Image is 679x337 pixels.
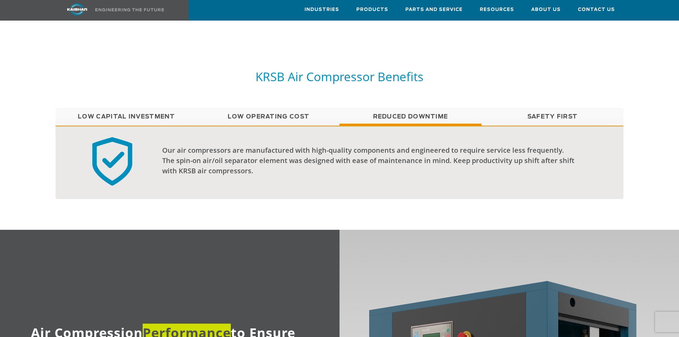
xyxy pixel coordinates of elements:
span: Products [356,6,388,14]
a: Reduced Downtime [339,108,481,125]
a: Safety First [481,108,623,125]
img: kaishan logo [51,3,103,15]
a: Products [356,0,388,19]
div: Our air compressors are manufactured with high-quality components and engineered to require servi... [162,145,578,176]
h5: KRSB Air Compressor Benefits [56,69,623,84]
span: Contact Us [578,6,615,14]
a: Low Operating Cost [198,108,339,125]
span: Industries [305,6,339,14]
a: Parts and Service [405,0,463,19]
img: reliable badge [85,137,139,186]
a: Resources [480,0,514,19]
span: About Us [531,6,561,14]
div: Reduced Downtime [56,126,623,199]
span: Parts and Service [405,6,463,14]
a: About Us [531,0,561,19]
a: Contact Us [578,0,615,19]
img: Engineering the future [95,8,164,11]
a: Industries [305,0,339,19]
a: Low Capital Investment [56,108,198,125]
span: Resources [480,6,514,14]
